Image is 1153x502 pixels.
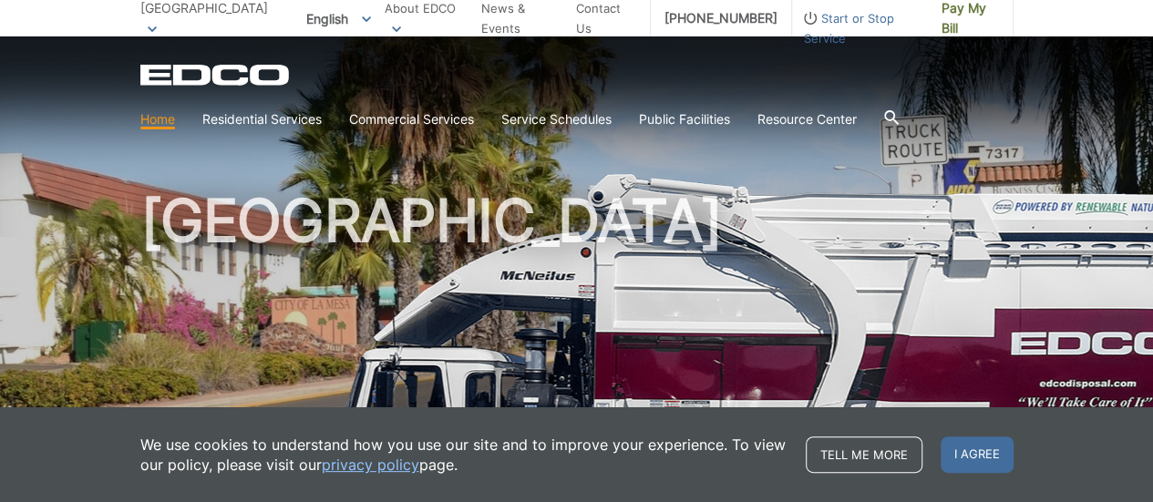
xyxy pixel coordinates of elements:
[202,109,322,129] a: Residential Services
[941,436,1014,473] span: I agree
[322,455,419,475] a: privacy policy
[501,109,612,129] a: Service Schedules
[140,109,175,129] a: Home
[349,109,474,129] a: Commercial Services
[639,109,730,129] a: Public Facilities
[806,436,922,473] a: Tell me more
[140,435,788,475] p: We use cookies to understand how you use our site and to improve your experience. To view our pol...
[757,109,857,129] a: Resource Center
[293,4,385,34] span: English
[140,64,292,86] a: EDCD logo. Return to the homepage.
